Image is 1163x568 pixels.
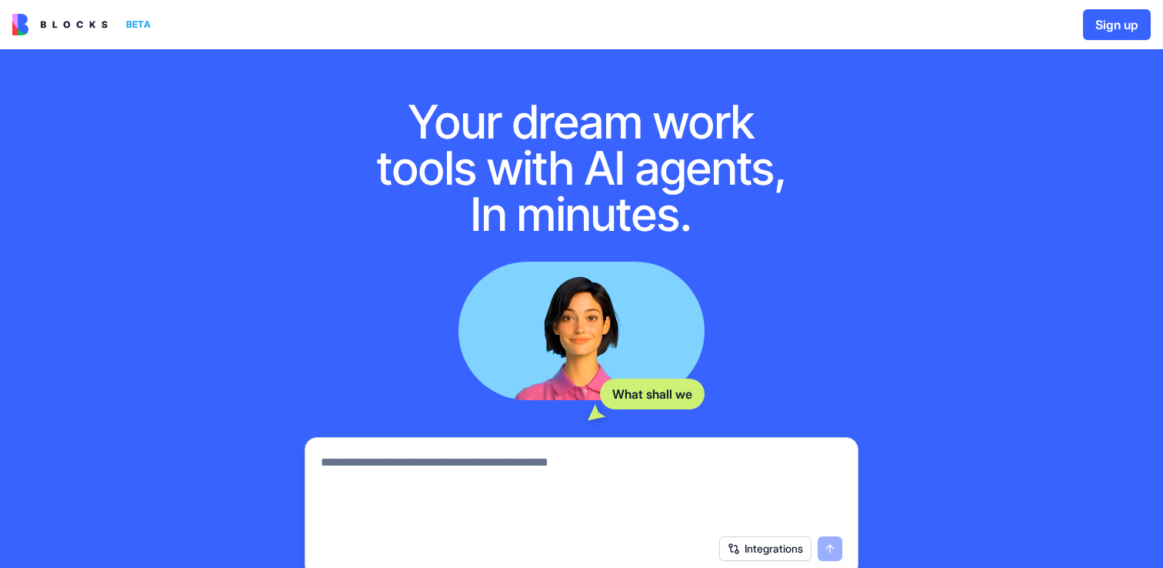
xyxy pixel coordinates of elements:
[120,14,157,35] div: BETA
[12,14,108,35] img: logo
[360,99,803,237] h1: Your dream work tools with AI agents, In minutes.
[600,379,705,409] div: What shall we
[719,536,811,561] button: Integrations
[1083,9,1151,40] button: Sign up
[12,14,157,35] a: BETA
